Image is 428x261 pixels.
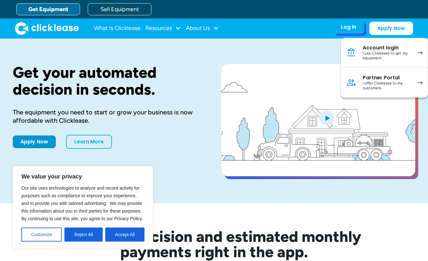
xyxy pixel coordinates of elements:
[363,51,411,61] div: I use Clicklease to get my equipment
[13,135,56,148] a: Apply Now
[64,228,103,242] button: Reject All
[346,77,356,88] img: Person icon
[417,81,423,84] img: arrow
[341,24,356,30] div: Log In
[13,108,201,125] div: The equipment you need to start or grow your business is now affordable with Clicklease.
[13,166,153,248] div: We value your privacy
[21,185,143,221] span: Our site uses technologies to analyze and record activity for purposes such as compliance to impr...
[363,45,411,51] div: Account login
[221,64,415,176] a: open lightbox
[341,38,428,98] nav: Log In
[21,228,62,242] button: Customize
[363,81,411,91] div: I offer Clicklease to my customers.
[341,68,428,98] a: Partner PortalI offer Clicklease to my customers.
[15,22,79,35] a: home
[369,22,413,35] a: Apply Now
[346,47,356,58] img: Bank icon
[105,228,144,242] button: Accept All
[186,22,219,35] div: About Us
[94,22,140,35] a: What Is Clicklease
[35,229,393,259] h2: See your decision and estimated monthly payments right in the app.
[13,64,201,98] h1: Get your automated decision in seconds.
[66,135,112,149] a: Learn More
[15,22,79,35] img: Clicklease logo
[341,38,428,68] a: Account loginI use Clicklease to get my equipment
[16,3,80,15] a: Get Equipment
[318,109,336,127] img: Blue play button logo on a light blue circular background
[145,22,181,35] div: Resources
[417,51,423,54] img: arrow
[363,75,411,81] div: Partner Portal
[21,173,144,180] p: We value your privacy
[88,3,151,15] a: Sell Equipment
